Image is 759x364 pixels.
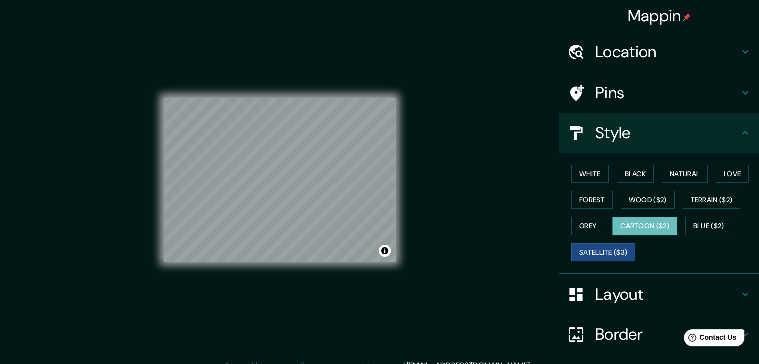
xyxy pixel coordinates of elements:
[559,32,759,72] div: Location
[617,165,654,183] button: Black
[683,13,691,21] img: pin-icon.png
[628,6,691,26] h4: Mappin
[571,165,609,183] button: White
[621,191,675,209] button: Wood ($2)
[662,165,708,183] button: Natural
[595,123,739,143] h4: Style
[559,113,759,153] div: Style
[379,245,391,257] button: Toggle attribution
[559,274,759,314] div: Layout
[595,324,739,344] h4: Border
[683,191,741,209] button: Terrain ($2)
[685,217,732,235] button: Blue ($2)
[571,217,604,235] button: Grey
[571,243,635,262] button: Satellite ($3)
[595,42,739,62] h4: Location
[595,284,739,304] h4: Layout
[670,325,748,353] iframe: Help widget launcher
[571,191,613,209] button: Forest
[612,217,677,235] button: Cartoon ($2)
[595,83,739,103] h4: Pins
[716,165,749,183] button: Love
[164,98,396,262] canvas: Map
[559,73,759,113] div: Pins
[559,314,759,354] div: Border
